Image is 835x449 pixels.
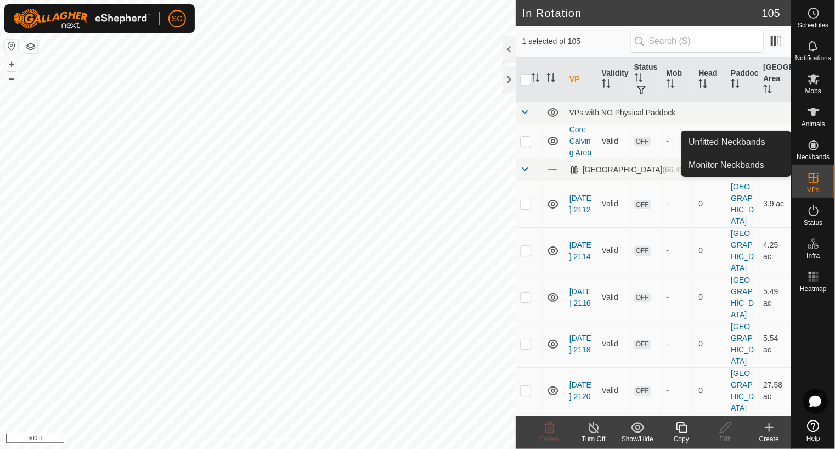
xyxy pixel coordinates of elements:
[602,81,611,89] p-sorticon: Activate to sort
[572,434,616,444] div: Turn Off
[802,121,825,127] span: Animals
[631,30,764,53] input: Search (S)
[747,434,791,444] div: Create
[694,181,726,227] td: 0
[689,136,765,149] span: Unfitted Neckbands
[797,154,830,160] span: Neckbands
[630,57,662,102] th: Status
[5,58,18,71] button: +
[666,198,690,210] div: -
[597,124,630,159] td: Valid
[215,435,256,445] a: Privacy Policy
[569,240,591,261] a: [DATE] 2114
[805,88,821,94] span: Mobs
[597,57,630,102] th: Validity
[597,274,630,321] td: Valid
[634,340,651,349] span: OFF
[531,75,540,83] p-sorticon: Activate to sort
[694,321,726,367] td: 0
[634,200,651,209] span: OFF
[522,7,762,20] h2: In Rotation
[694,124,726,159] td: 0
[731,369,754,412] a: [GEOGRAPHIC_DATA]
[798,22,828,29] span: Schedules
[546,75,555,83] p-sorticon: Activate to sort
[540,435,560,443] span: Delete
[662,165,697,174] span: (66.42 ac)
[682,131,791,153] a: Unfitted Neckbands
[269,435,301,445] a: Contact Us
[682,154,791,176] a: Monitor Neckbands
[800,285,827,292] span: Heatmap
[726,57,759,102] th: Paddock
[694,227,726,274] td: 0
[759,57,791,102] th: [GEOGRAPHIC_DATA] Area
[569,108,787,117] div: VPs with NO Physical Paddock
[694,274,726,321] td: 0
[634,293,651,302] span: OFF
[807,187,819,193] span: VPs
[804,220,822,226] span: Status
[569,125,591,157] a: Core Calving Area
[763,86,772,95] p-sorticon: Activate to sort
[731,229,754,272] a: [GEOGRAPHIC_DATA]
[634,75,643,83] p-sorticon: Activate to sort
[569,194,591,214] a: [DATE] 2112
[616,434,659,444] div: Show/Hide
[689,159,764,172] span: Monitor Neckbands
[666,136,690,147] div: -
[634,386,651,396] span: OFF
[634,246,651,256] span: OFF
[597,367,630,414] td: Valid
[569,287,591,307] a: [DATE] 2116
[806,252,820,259] span: Infra
[5,72,18,85] button: –
[659,434,703,444] div: Copy
[634,137,651,146] span: OFF
[731,182,754,226] a: [GEOGRAPHIC_DATA]
[666,291,690,303] div: -
[795,55,831,61] span: Notifications
[172,13,183,25] span: SG
[762,5,780,21] span: 105
[759,227,791,274] td: 4.25 ac
[759,274,791,321] td: 5.49 ac
[694,57,726,102] th: Head
[597,227,630,274] td: Valid
[698,81,707,89] p-sorticon: Activate to sort
[597,321,630,367] td: Valid
[759,321,791,367] td: 5.54 ac
[759,367,791,414] td: 27.58 ac
[569,334,591,354] a: [DATE] 2118
[24,40,37,53] button: Map Layers
[666,245,690,256] div: -
[731,276,754,319] a: [GEOGRAPHIC_DATA]
[13,9,150,29] img: Gallagher Logo
[5,40,18,53] button: Reset Map
[666,385,690,396] div: -
[731,322,754,366] a: [GEOGRAPHIC_DATA]
[565,57,597,102] th: VP
[569,380,591,401] a: [DATE] 2120
[666,338,690,350] div: -
[759,124,791,159] td: 2.47 ac
[759,181,791,227] td: 3.9 ac
[522,36,631,47] span: 1 selected of 105
[597,181,630,227] td: Valid
[666,81,675,89] p-sorticon: Activate to sort
[703,434,747,444] div: Edit
[569,165,697,175] div: [GEOGRAPHIC_DATA]
[806,435,820,442] span: Help
[662,57,694,102] th: Mob
[694,367,726,414] td: 0
[731,81,740,89] p-sorticon: Activate to sort
[726,124,759,159] td: -
[792,416,835,446] a: Help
